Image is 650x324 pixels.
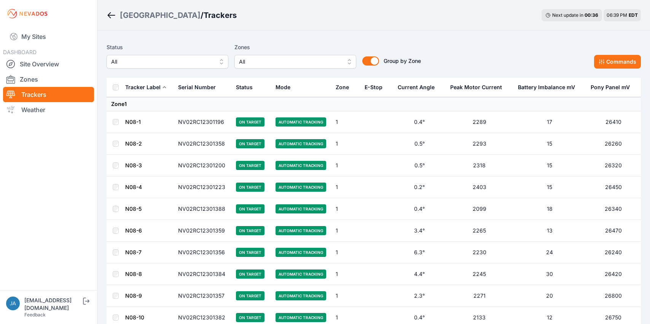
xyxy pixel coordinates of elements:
[393,285,446,307] td: 2.3°
[120,10,201,21] a: [GEOGRAPHIC_DATA]
[125,314,144,321] a: N08-10
[107,97,641,111] td: Zone 1
[125,78,167,96] button: Tracker Label
[552,12,583,18] span: Next update in
[234,55,356,69] button: All
[276,204,326,213] span: Automatic Tracking
[393,133,446,155] td: 0.5°
[513,263,586,285] td: 30
[234,43,356,52] label: Zones
[446,155,513,176] td: 2318
[393,111,446,133] td: 0.4°
[178,83,216,91] div: Serial Number
[585,12,598,18] div: 00 : 36
[594,55,641,69] button: Commands
[276,139,326,148] span: Automatic Tracking
[446,198,513,220] td: 2099
[331,155,360,176] td: 1
[513,111,586,133] td: 17
[336,78,355,96] button: Zone
[24,297,81,312] div: [EMAIL_ADDRESS][DOMAIN_NAME]
[125,83,161,91] div: Tracker Label
[3,49,37,55] span: DASHBOARD
[107,5,237,25] nav: Breadcrumb
[586,242,641,263] td: 26240
[276,78,296,96] button: Mode
[236,83,253,91] div: Status
[125,205,142,212] a: N08-5
[336,83,349,91] div: Zone
[174,155,231,176] td: NV02RC12301200
[276,183,326,192] span: Automatic Tracking
[450,83,502,91] div: Peak Motor Current
[331,111,360,133] td: 1
[446,285,513,307] td: 2271
[24,312,46,318] a: Feedback
[393,155,446,176] td: 0.5°
[276,83,290,91] div: Mode
[107,43,228,52] label: Status
[236,139,264,148] span: On Target
[125,249,142,255] a: N08-7
[174,242,231,263] td: NV02RC12301356
[513,176,586,198] td: 15
[3,102,94,117] a: Weather
[365,78,389,96] button: E-Stop
[513,133,586,155] td: 15
[591,83,630,91] div: Pony Panel mV
[393,198,446,220] td: 0.4°
[518,83,575,91] div: Battery Imbalance mV
[331,198,360,220] td: 1
[518,78,581,96] button: Battery Imbalance mV
[174,111,231,133] td: NV02RC12301196
[446,111,513,133] td: 2289
[3,56,94,72] a: Site Overview
[586,285,641,307] td: 26800
[174,176,231,198] td: NV02RC12301223
[6,8,49,20] img: Nevados
[111,57,213,66] span: All
[174,263,231,285] td: NV02RC12301384
[125,271,142,277] a: N08-8
[236,313,264,322] span: On Target
[446,133,513,155] td: 2293
[178,78,222,96] button: Serial Number
[607,12,627,18] span: 06:39 PM
[125,119,141,125] a: N08-1
[6,297,20,310] img: jack@nevados.solar
[201,10,204,21] span: /
[398,83,435,91] div: Current Angle
[629,12,638,18] span: EDT
[450,78,508,96] button: Peak Motor Current
[586,111,641,133] td: 26410
[331,220,360,242] td: 1
[513,242,586,263] td: 24
[398,78,441,96] button: Current Angle
[125,292,142,299] a: N08-9
[331,285,360,307] td: 1
[3,87,94,102] a: Trackers
[446,263,513,285] td: 2245
[276,313,326,322] span: Automatic Tracking
[236,161,264,170] span: On Target
[204,10,237,21] h3: Trackers
[393,220,446,242] td: 3.4°
[331,242,360,263] td: 1
[236,117,264,127] span: On Target
[3,72,94,87] a: Zones
[331,263,360,285] td: 1
[446,176,513,198] td: 2403
[331,133,360,155] td: 1
[586,220,641,242] td: 26470
[393,263,446,285] td: 4.4°
[236,248,264,257] span: On Target
[125,140,142,147] a: N08-2
[236,226,264,235] span: On Target
[393,242,446,263] td: 6.3°
[276,248,326,257] span: Automatic Tracking
[174,220,231,242] td: NV02RC12301359
[446,220,513,242] td: 2265
[239,57,341,66] span: All
[446,242,513,263] td: 2230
